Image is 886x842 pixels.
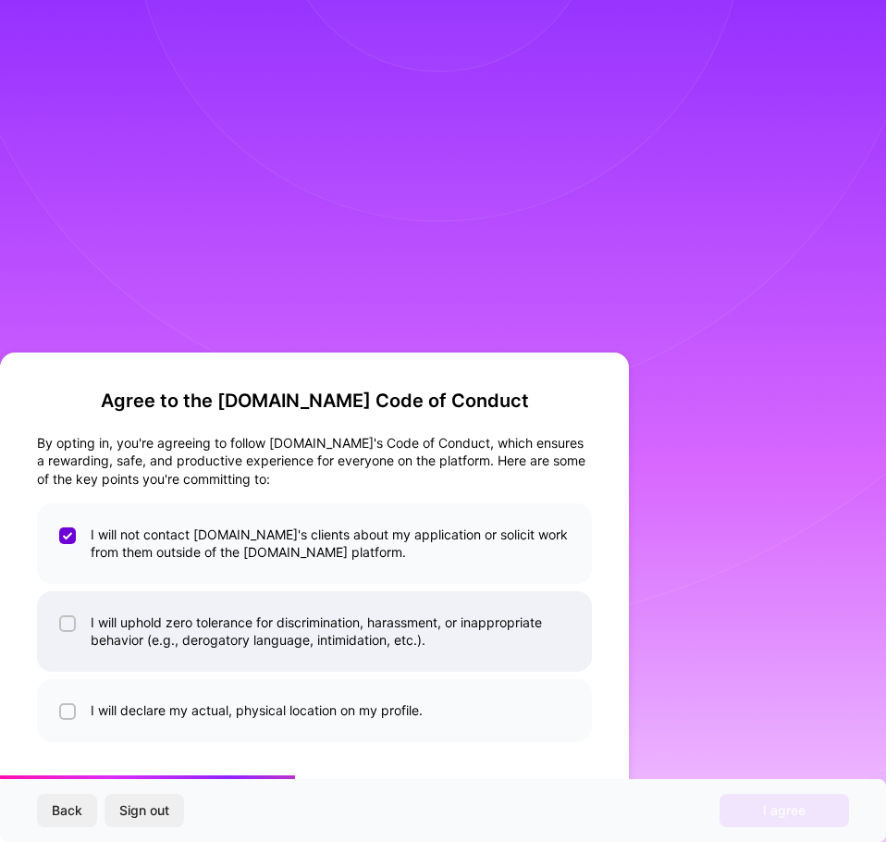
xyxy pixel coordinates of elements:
[37,679,592,742] li: I will declare my actual, physical location on my profile.
[119,801,169,820] span: Sign out
[37,390,592,412] h2: Agree to the [DOMAIN_NAME] Code of Conduct
[52,801,82,820] span: Back
[37,434,592,489] div: By opting in, you're agreeing to follow [DOMAIN_NAME]'s Code of Conduct, which ensures a rewardin...
[105,794,184,827] button: Sign out
[37,503,592,584] li: I will not contact [DOMAIN_NAME]'s clients about my application or solicit work from them outside...
[37,794,97,827] button: Back
[37,591,592,672] li: I will uphold zero tolerance for discrimination, harassment, or inappropriate behavior (e.g., der...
